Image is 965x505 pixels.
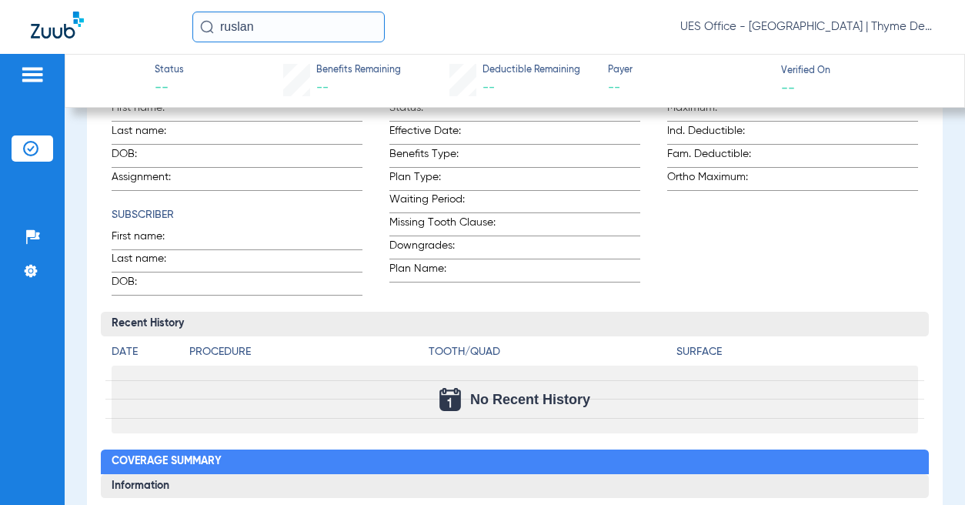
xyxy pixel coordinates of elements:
[667,169,759,190] span: Ortho Maximum:
[667,123,759,144] span: Ind. Deductible:
[112,344,176,366] app-breakdown-title: Date
[155,79,184,98] span: --
[189,344,424,366] app-breakdown-title: Procedure
[101,312,930,336] h3: Recent History
[112,123,187,144] span: Last name:
[389,238,503,259] span: Downgrades:
[189,344,424,360] h4: Procedure
[888,431,965,505] iframe: Chat Widget
[101,474,930,499] h3: Information
[20,65,45,84] img: hamburger-icon
[608,79,767,98] span: --
[316,82,329,94] span: --
[470,392,590,407] span: No Recent History
[112,274,187,295] span: DOB:
[101,450,930,474] h2: Coverage Summary
[680,19,934,35] span: UES Office - [GEOGRAPHIC_DATA] | Thyme Dental Care
[155,64,184,78] span: Status
[112,146,187,167] span: DOB:
[112,229,187,249] span: First name:
[31,12,84,38] img: Zuub Logo
[112,207,362,223] h4: Subscriber
[200,20,214,34] img: Search Icon
[112,344,176,360] h4: Date
[389,192,503,212] span: Waiting Period:
[482,82,495,94] span: --
[781,65,940,79] span: Verified On
[389,123,503,144] span: Effective Date:
[112,251,187,272] span: Last name:
[608,64,767,78] span: Payer
[429,344,671,366] app-breakdown-title: Tooth/Quad
[676,344,919,360] h4: Surface
[389,100,503,121] span: Status:
[316,64,401,78] span: Benefits Remaining
[112,169,187,190] span: Assignment:
[389,261,503,282] span: Plan Name:
[429,344,671,360] h4: Tooth/Quad
[781,79,795,95] span: --
[389,215,503,236] span: Missing Tooth Clause:
[439,388,461,411] img: Calendar
[389,146,503,167] span: Benefits Type:
[192,12,385,42] input: Search for patients
[389,169,503,190] span: Plan Type:
[676,344,919,366] app-breakdown-title: Surface
[667,100,759,121] span: Maximum:
[112,100,187,121] span: First name:
[482,64,580,78] span: Deductible Remaining
[667,146,759,167] span: Fam. Deductible:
